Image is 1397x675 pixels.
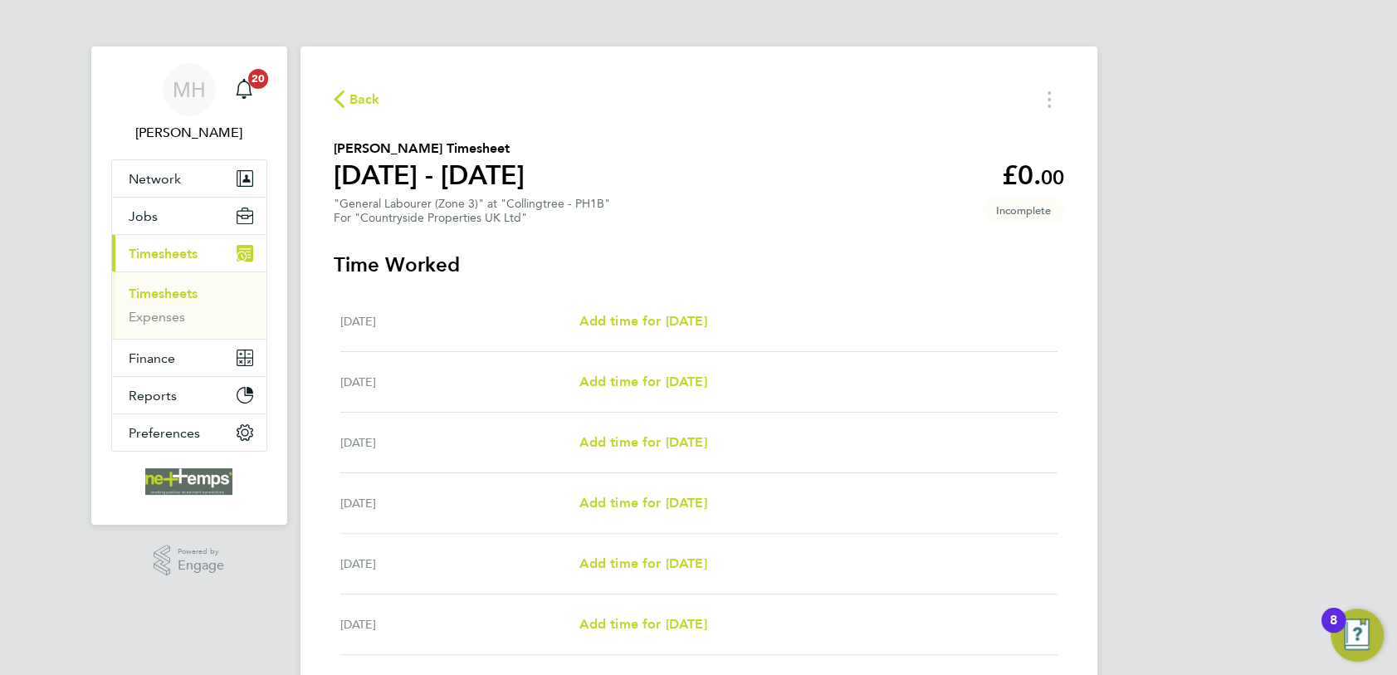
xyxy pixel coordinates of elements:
div: Timesheets [112,271,266,339]
a: MH[PERSON_NAME] [111,63,267,143]
span: This timesheet is Incomplete. [983,197,1064,224]
span: Add time for [DATE] [579,495,706,511]
span: Preferences [129,425,200,441]
span: Add time for [DATE] [579,313,706,329]
span: 20 [248,69,268,89]
h2: [PERSON_NAME] Timesheet [334,139,525,159]
div: [DATE] [340,554,579,574]
app-decimal: £0. [1002,159,1064,191]
div: [DATE] [340,614,579,634]
span: Add time for [DATE] [579,374,706,389]
a: Add time for [DATE] [579,433,706,452]
div: For "Countryside Properties UK Ltd" [334,211,610,225]
nav: Main navigation [91,46,287,525]
span: MH [173,79,206,100]
h1: [DATE] - [DATE] [334,159,525,192]
button: Timesheets Menu [1034,86,1064,112]
span: Engage [178,559,224,573]
span: Michael Hallam [111,123,267,143]
div: [DATE] [340,372,579,392]
span: Finance [129,350,175,366]
button: Timesheets [112,235,266,271]
a: 20 [227,63,261,116]
button: Open Resource Center, 8 new notifications [1331,609,1384,662]
span: Add time for [DATE] [579,616,706,632]
span: 00 [1041,165,1064,189]
h3: Time Worked [334,252,1064,278]
button: Finance [112,340,266,376]
button: Reports [112,377,266,413]
div: "General Labourer (Zone 3)" at "Collingtree - PH1B" [334,197,610,225]
div: [DATE] [340,433,579,452]
span: Powered by [178,545,224,559]
span: Network [129,171,181,187]
a: Powered byEngage [154,545,224,576]
a: Add time for [DATE] [579,493,706,513]
span: Back [349,90,380,110]
span: Jobs [129,208,158,224]
div: 8 [1330,620,1337,642]
button: Back [334,89,380,110]
button: Jobs [112,198,266,234]
div: [DATE] [340,493,579,513]
button: Preferences [112,414,266,451]
img: net-temps-logo-retina.png [145,468,233,495]
span: Timesheets [129,246,198,262]
a: Add time for [DATE] [579,554,706,574]
span: Add time for [DATE] [579,434,706,450]
a: Go to home page [111,468,267,495]
a: Add time for [DATE] [579,372,706,392]
span: Reports [129,388,177,404]
a: Add time for [DATE] [579,614,706,634]
button: Network [112,160,266,197]
span: Add time for [DATE] [579,555,706,571]
a: Add time for [DATE] [579,311,706,331]
a: Expenses [129,309,185,325]
a: Timesheets [129,286,198,301]
div: [DATE] [340,311,579,331]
